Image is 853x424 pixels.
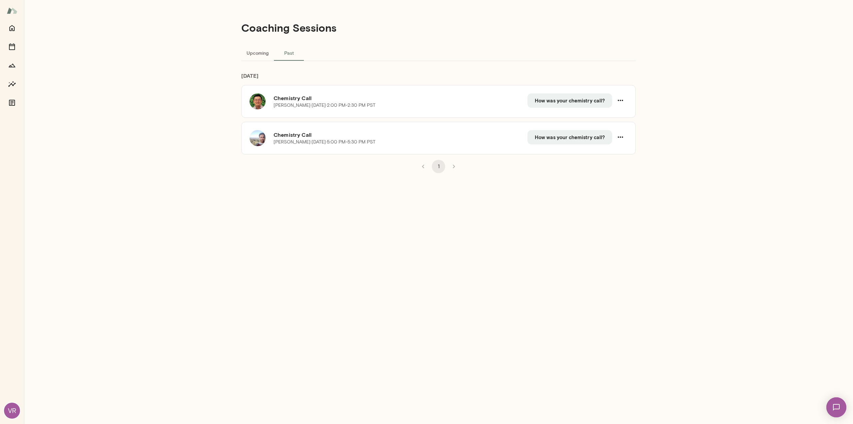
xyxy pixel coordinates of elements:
[274,102,376,109] p: [PERSON_NAME] · [DATE] · 2:00 PM-2:30 PM PST
[241,21,337,34] h4: Coaching Sessions
[241,45,274,61] button: Upcoming
[432,160,445,173] button: page 1
[5,40,19,53] button: Sessions
[4,403,20,419] div: VR
[7,4,17,17] img: Mento
[241,72,636,85] h6: [DATE]
[527,93,612,107] button: How was your chemistry call?
[5,96,19,109] button: Documents
[5,59,19,72] button: Growth Plan
[274,131,527,139] h6: Chemistry Call
[5,77,19,91] button: Insights
[527,130,612,144] button: How was your chemistry call?
[274,94,527,102] h6: Chemistry Call
[241,45,636,61] div: basic tabs example
[274,139,376,145] p: [PERSON_NAME] · [DATE] · 5:00 PM-5:30 PM PST
[5,21,19,35] button: Home
[416,160,461,173] nav: pagination navigation
[274,45,304,61] button: Past
[241,154,636,173] div: pagination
